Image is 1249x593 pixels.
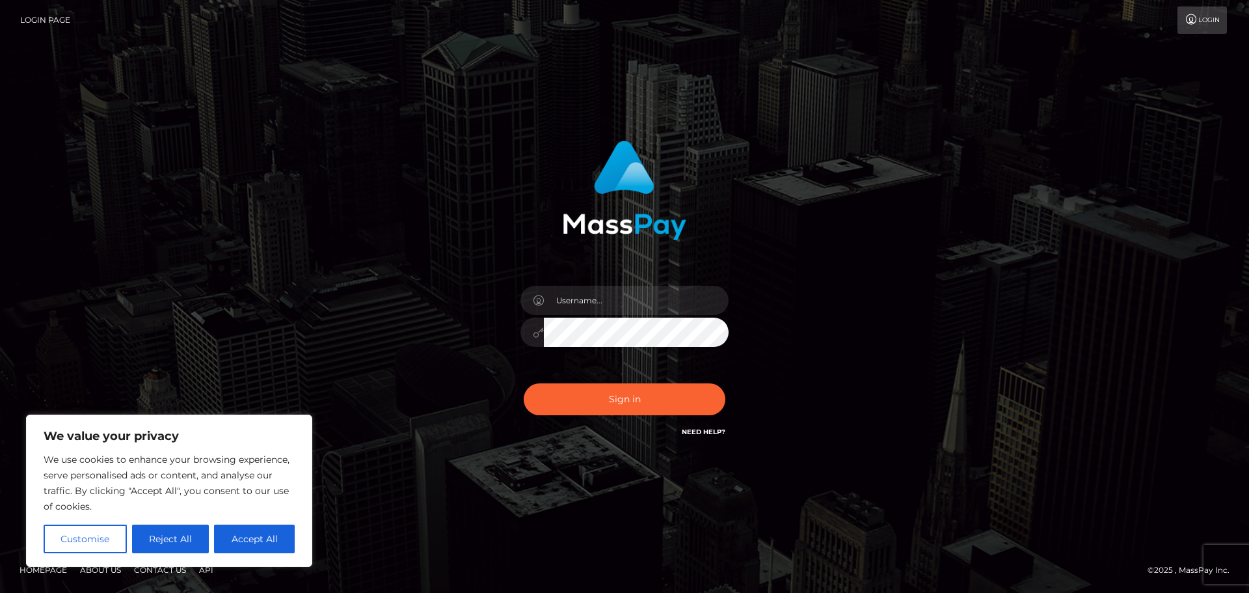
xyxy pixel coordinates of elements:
[44,525,127,553] button: Customise
[214,525,295,553] button: Accept All
[14,560,72,580] a: Homepage
[544,286,729,315] input: Username...
[524,383,725,415] button: Sign in
[20,7,70,34] a: Login Page
[132,525,209,553] button: Reject All
[682,428,725,436] a: Need Help?
[1177,7,1227,34] a: Login
[26,415,312,567] div: We value your privacy
[563,141,686,240] img: MassPay Login
[1148,563,1239,577] div: © 2025 , MassPay Inc.
[44,428,295,444] p: We value your privacy
[129,560,191,580] a: Contact Us
[75,560,126,580] a: About Us
[44,452,295,514] p: We use cookies to enhance your browsing experience, serve personalised ads or content, and analys...
[194,560,219,580] a: API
